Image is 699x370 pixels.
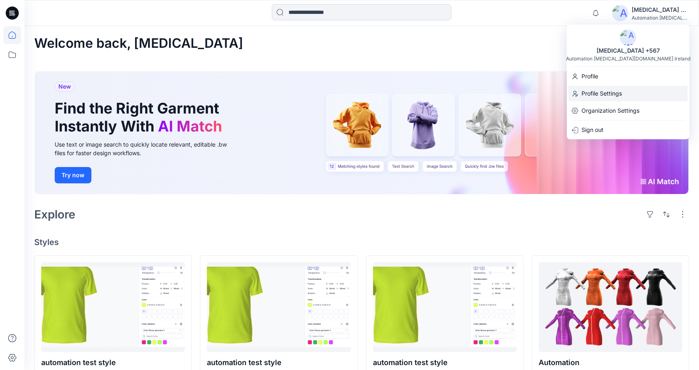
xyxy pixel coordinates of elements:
a: automation test style [373,262,517,352]
div: Automation [MEDICAL_DATA][DOMAIN_NAME] Ireland [566,56,690,62]
button: Try now [55,167,91,183]
p: automation test style [207,357,351,368]
span: AI Match [158,117,222,135]
a: Automation [539,262,682,352]
p: Profile Settings [581,86,622,101]
span: New [58,82,71,91]
div: [MEDICAL_DATA] +567 [592,46,665,56]
div: Automation [MEDICAL_DATA]... [632,15,689,21]
p: automation test style [41,357,185,368]
div: Use text or image search to quickly locate relevant, editable .bw files for faster design workflows. [55,140,238,157]
h1: Find the Right Garment Instantly With [55,100,226,135]
p: Automation [539,357,682,368]
a: automation test style [41,262,185,352]
p: Sign out [581,122,604,138]
a: Profile Settings [567,86,689,101]
a: automation test style [207,262,351,352]
img: avatar [620,29,636,46]
a: Profile [567,69,689,84]
p: Organization Settings [581,103,639,118]
h2: Explore [34,208,75,221]
h4: Styles [34,237,689,247]
a: Organization Settings [567,103,689,118]
p: automation test style [373,357,517,368]
div: [MEDICAL_DATA] +567 [632,5,689,15]
p: Profile [581,69,598,84]
img: avatar [612,5,628,21]
h2: Welcome back, [MEDICAL_DATA] [34,36,243,51]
